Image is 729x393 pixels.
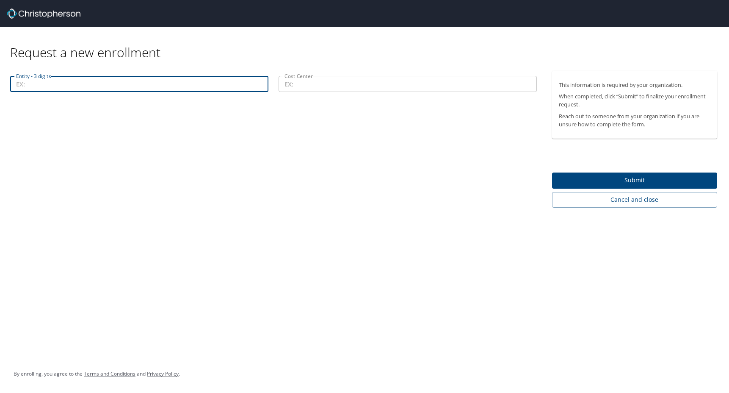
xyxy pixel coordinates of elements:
[7,8,80,19] img: cbt logo
[559,112,711,128] p: Reach out to someone from your organization if you are unsure how to complete the form.
[279,76,537,92] input: EX:
[559,195,711,205] span: Cancel and close
[147,370,179,377] a: Privacy Policy
[559,81,711,89] p: This information is required by your organization.
[10,76,268,92] input: EX:
[84,370,135,377] a: Terms and Conditions
[14,363,180,385] div: By enrolling, you agree to the and .
[559,175,711,186] span: Submit
[552,192,718,208] button: Cancel and close
[552,173,718,189] button: Submit
[10,27,724,61] div: Request a new enrollment
[559,92,711,109] p: When completed, click “Submit” to finalize your enrollment request.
